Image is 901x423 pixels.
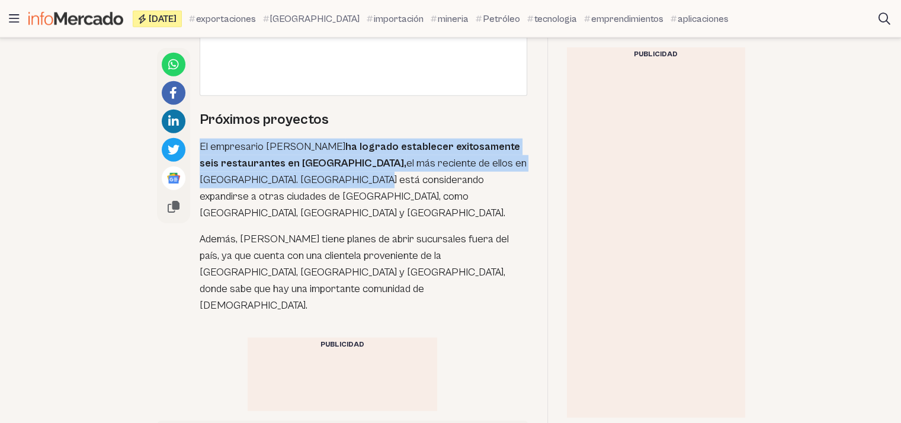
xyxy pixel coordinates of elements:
p: Además, [PERSON_NAME] tiene planes de abrir sucursales fuera del país, ya que cuenta con una clie... [200,231,528,314]
span: aplicaciones [678,12,729,26]
span: [DATE] [149,14,177,24]
span: exportaciones [196,12,256,26]
a: tecnologia [527,12,577,26]
span: mineria [438,12,469,26]
img: Google News logo [166,171,181,185]
p: El empresario [PERSON_NAME] el más reciente de ellos en [GEOGRAPHIC_DATA]. [GEOGRAPHIC_DATA] está... [200,139,528,222]
a: emprendimientos [584,12,663,26]
a: aplicaciones [671,12,729,26]
a: importación [367,12,424,26]
span: emprendimientos [591,12,663,26]
span: tecnologia [534,12,577,26]
img: Infomercado Ecuador logo [28,12,123,25]
h2: Próximos proyectos [200,110,528,129]
span: Petróleo [483,12,520,26]
span: importación [374,12,424,26]
div: Publicidad [248,338,437,352]
div: Publicidad [567,47,745,62]
strong: ha logrado establecer exitosamente seis restaurantes en [GEOGRAPHIC_DATA], [200,140,520,169]
span: [GEOGRAPHIC_DATA] [270,12,360,26]
a: Petróleo [476,12,520,26]
a: mineria [431,12,469,26]
a: [GEOGRAPHIC_DATA] [263,12,360,26]
a: exportaciones [189,12,256,26]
